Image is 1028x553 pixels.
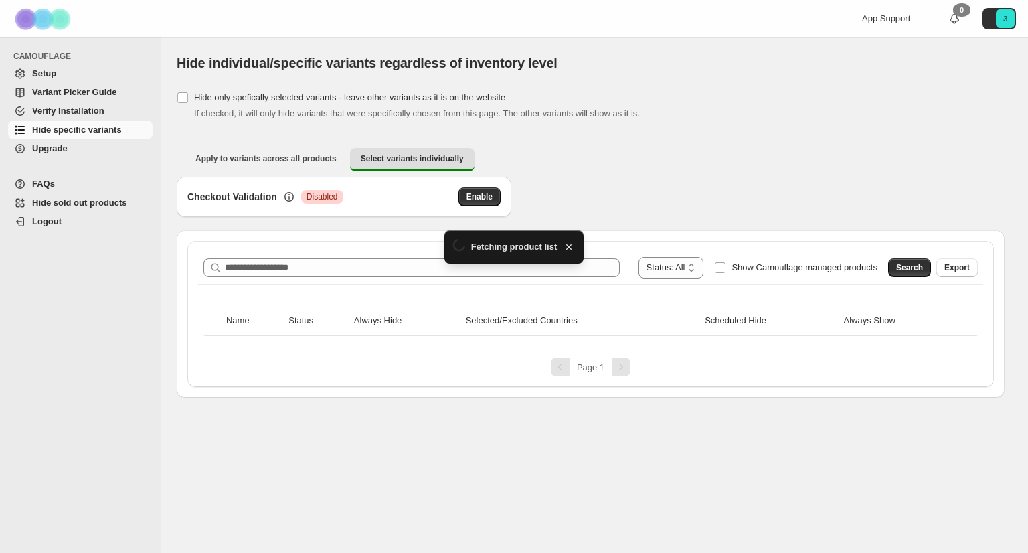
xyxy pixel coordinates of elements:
[466,191,493,202] span: Enable
[350,306,462,336] th: Always Hide
[194,108,640,118] span: If checked, it will only hide variants that were specifically chosen from this page. The other va...
[8,121,153,139] a: Hide specific variants
[177,177,1005,398] div: Select variants individually
[458,187,501,206] button: Enable
[222,306,284,336] th: Name
[350,148,475,171] button: Select variants individually
[462,306,701,336] th: Selected/Excluded Countries
[8,212,153,231] a: Logout
[732,262,877,272] span: Show Camouflage managed products
[936,258,978,277] button: Export
[948,12,961,25] a: 0
[953,3,970,17] div: 0
[11,1,78,37] img: Camouflage
[32,179,55,189] span: FAQs
[13,51,154,62] span: CAMOUFLAGE
[32,87,116,97] span: Variant Picker Guide
[284,306,350,336] th: Status
[195,153,337,164] span: Apply to variants across all products
[577,362,604,372] span: Page 1
[8,83,153,102] a: Variant Picker Guide
[177,56,558,70] span: Hide individual/specific variants regardless of inventory level
[361,153,464,164] span: Select variants individually
[896,262,923,273] span: Search
[185,148,347,169] button: Apply to variants across all products
[32,216,62,226] span: Logout
[840,306,959,336] th: Always Show
[194,92,505,102] span: Hide only spefically selected variants - leave other variants as it is on the website
[8,175,153,193] a: FAQs
[8,193,153,212] a: Hide sold out products
[32,68,56,78] span: Setup
[888,258,931,277] button: Search
[8,139,153,158] a: Upgrade
[32,197,127,208] span: Hide sold out products
[862,13,910,23] span: App Support
[307,191,338,202] span: Disabled
[982,8,1016,29] button: Avatar with initials 3
[198,358,983,376] nav: Pagination
[471,240,558,254] span: Fetching product list
[996,9,1015,28] span: Avatar with initials 3
[32,106,104,116] span: Verify Installation
[8,64,153,83] a: Setup
[187,190,277,204] h3: Checkout Validation
[944,262,970,273] span: Export
[1003,15,1007,23] text: 3
[32,143,68,153] span: Upgrade
[32,125,122,135] span: Hide specific variants
[701,306,839,336] th: Scheduled Hide
[8,102,153,121] a: Verify Installation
